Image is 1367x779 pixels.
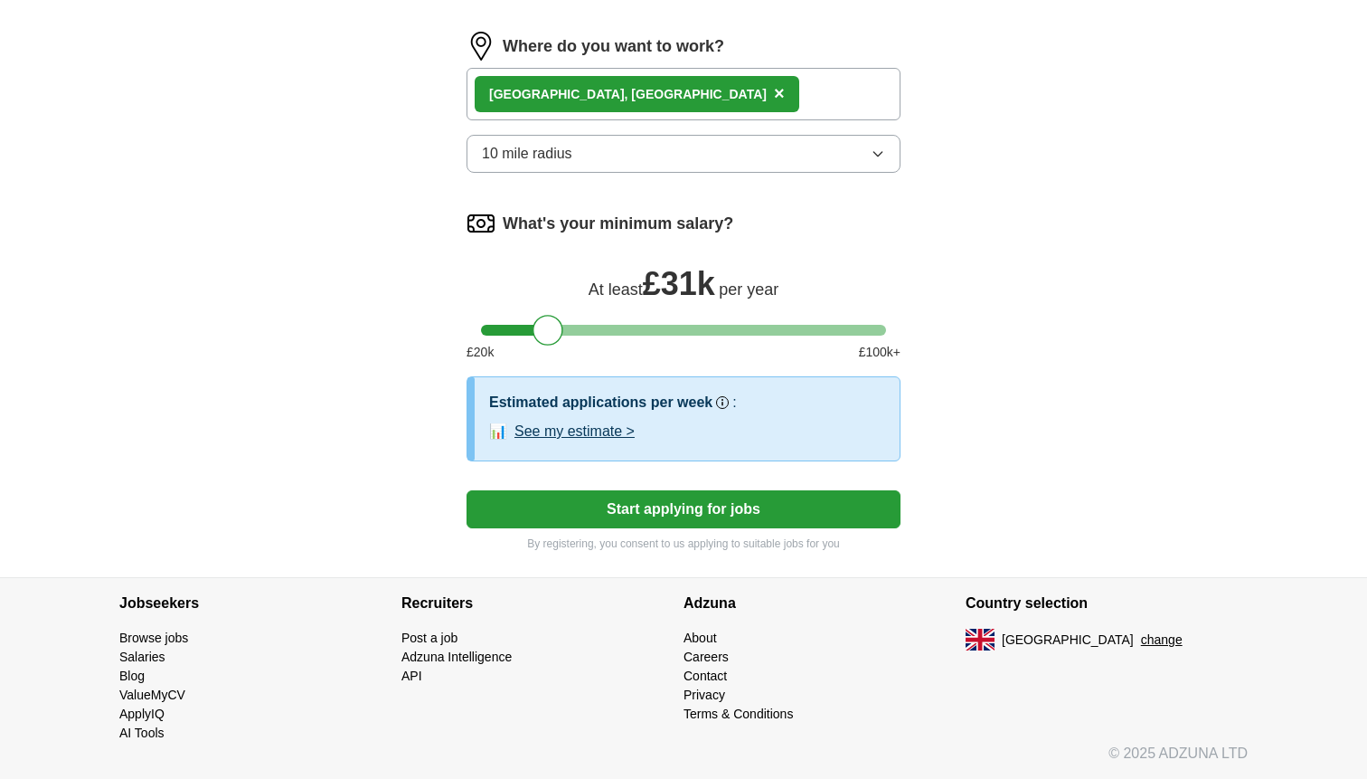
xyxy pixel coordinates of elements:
[683,707,793,721] a: Terms & Conditions
[719,280,778,299] span: per year
[503,34,724,59] label: Where do you want to work?
[1002,631,1134,650] span: [GEOGRAPHIC_DATA]
[105,743,1262,779] div: © 2025 ADZUNA LTD
[732,392,736,413] h3: :
[683,650,729,664] a: Careers
[119,688,185,702] a: ValueMyCV
[489,392,712,413] h3: Estimated applications per week
[503,212,733,236] label: What's your minimum salary?
[482,143,572,165] span: 10 mile radius
[467,32,495,61] img: location.png
[489,421,507,442] span: 📊
[514,421,635,442] button: See my estimate >
[119,726,165,740] a: AI Tools
[401,631,457,645] a: Post a job
[467,536,900,552] p: By registering, you consent to us applying to suitable jobs for you
[1141,631,1183,650] button: change
[683,669,727,683] a: Contact
[589,280,643,299] span: At least
[966,578,1248,629] h4: Country selection
[119,650,165,664] a: Salaries
[401,669,422,683] a: API
[467,343,494,362] span: £ 20 k
[683,631,717,645] a: About
[401,650,512,664] a: Adzuna Intelligence
[966,629,995,651] img: UK flag
[683,688,725,702] a: Privacy
[467,135,900,173] button: 10 mile radius
[467,490,900,528] button: Start applying for jobs
[119,631,188,645] a: Browse jobs
[643,265,715,302] span: £ 31k
[119,707,165,721] a: ApplyIQ
[774,81,785,108] button: ×
[774,83,785,103] span: ×
[489,85,767,104] div: [GEOGRAPHIC_DATA], [GEOGRAPHIC_DATA]
[119,669,145,683] a: Blog
[467,209,495,238] img: salary.png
